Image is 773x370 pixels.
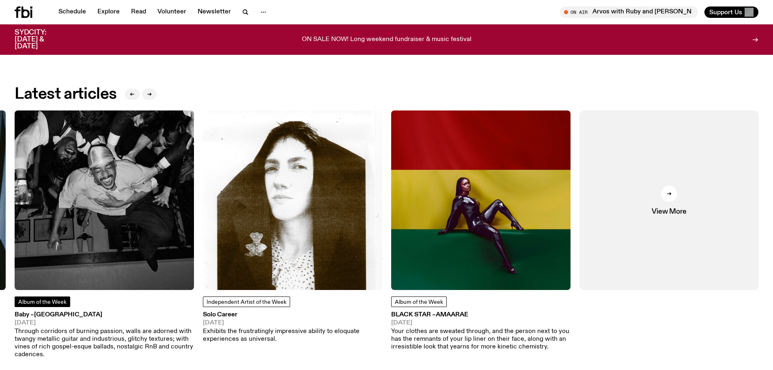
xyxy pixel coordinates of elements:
[193,6,236,18] a: Newsletter
[391,328,571,351] p: Your clothes are sweated through, and the person next to you has the remnants of your lip liner o...
[579,110,759,290] a: View More
[704,6,758,18] button: Support Us
[391,296,447,307] a: Album of the Week
[15,320,194,326] span: [DATE]
[15,312,194,359] a: Baby –[GEOGRAPHIC_DATA][DATE]Through corridors of burning passion, walls are adorned with twangy ...
[395,299,443,305] span: Album of the Week
[203,312,382,318] h3: Solo Career
[153,6,191,18] a: Volunteer
[207,299,286,305] span: Independent Artist of the Week
[709,9,742,16] span: Support Us
[560,6,698,18] button: On AirArvos with Ruby and [PERSON_NAME]
[436,312,468,318] span: Amaarae
[203,296,290,307] a: Independent Artist of the Week
[18,299,67,305] span: Album of the Week
[34,312,102,318] span: [GEOGRAPHIC_DATA]
[15,110,194,290] img: A black and white upside down image of Dijon, held up by a group of people. His eyes are closed a...
[203,312,382,343] a: Solo Career[DATE]Exhibits the frustratingly impressive ability to eloquate experiences as universal.
[652,208,686,215] span: View More
[15,328,194,359] p: Through corridors of burning passion, walls are adorned with twangy metallic guitar and industrio...
[15,296,70,307] a: Album of the Week
[15,312,194,318] h3: Baby –
[15,87,117,102] h2: Latest articles
[203,320,382,326] span: [DATE]
[93,6,125,18] a: Explore
[54,6,91,18] a: Schedule
[203,110,382,290] img: A slightly sepia tinged, black and white portrait of Solo Career. She is looking at the camera wi...
[15,29,67,50] h3: SYDCITY: [DATE] & [DATE]
[203,328,382,343] p: Exhibits the frustratingly impressive ability to eloquate experiences as universal.
[126,6,151,18] a: Read
[391,312,571,351] a: BLACK STAR –Amaarae[DATE]Your clothes are sweated through, and the person next to you has the rem...
[391,312,571,318] h3: BLACK STAR –
[302,36,472,43] p: ON SALE NOW! Long weekend fundraiser & music festival
[391,320,571,326] span: [DATE]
